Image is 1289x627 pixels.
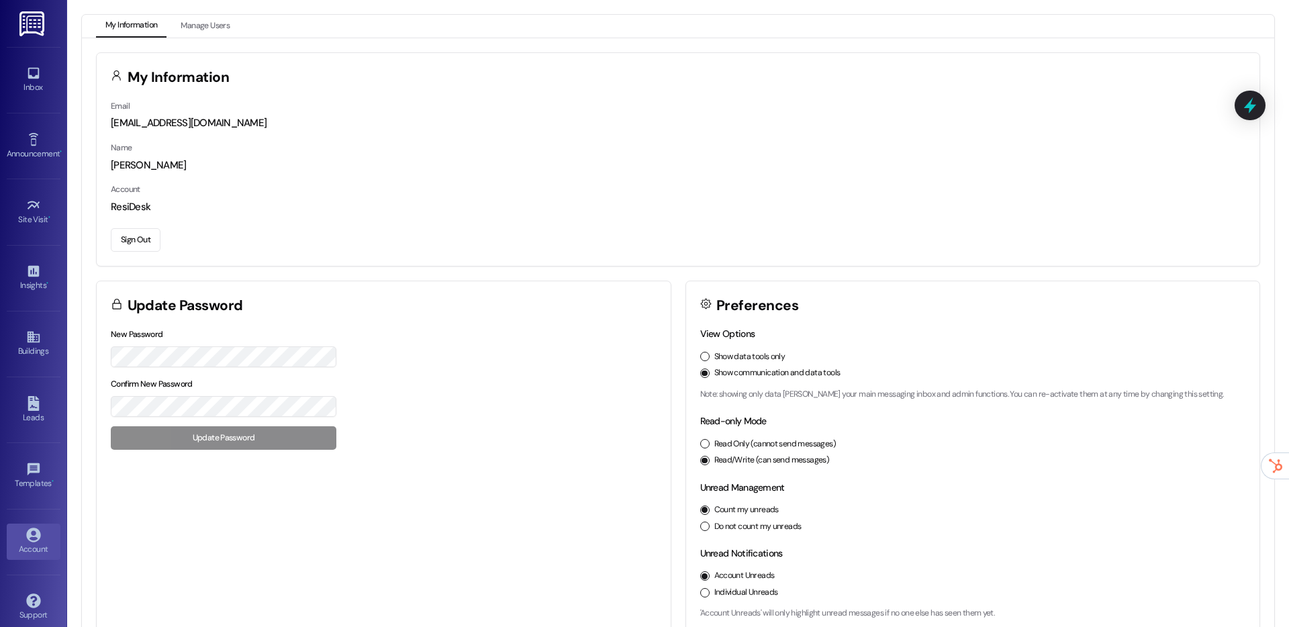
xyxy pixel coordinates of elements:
p: Note: showing only data [PERSON_NAME] your main messaging inbox and admin functions. You can re-a... [700,389,1246,401]
span: • [60,147,62,156]
label: Do not count my unreads [714,521,802,533]
label: View Options [700,328,755,340]
label: Name [111,142,132,153]
button: Sign Out [111,228,160,252]
span: • [52,477,54,486]
h3: My Information [128,70,230,85]
a: Site Visit • [7,194,60,230]
h3: Update Password [128,299,243,313]
span: • [46,279,48,288]
label: Email [111,101,130,111]
img: ResiDesk Logo [19,11,47,36]
label: Read-only Mode [700,415,767,427]
label: Account [111,184,140,195]
label: Read Only (cannot send messages) [714,438,836,450]
a: Inbox [7,62,60,98]
label: Show data tools only [714,351,785,363]
a: Support [7,589,60,626]
div: [EMAIL_ADDRESS][DOMAIN_NAME] [111,116,1245,130]
label: New Password [111,329,163,340]
p: 'Account Unreads' will only highlight unread messages if no one else has seen them yet. [700,608,1246,620]
label: Show communication and data tools [714,367,841,379]
label: Individual Unreads [714,587,778,599]
a: Buildings [7,326,60,362]
label: Account Unreads [714,570,775,582]
label: Confirm New Password [111,379,193,389]
label: Unread Notifications [700,547,783,559]
label: Count my unreads [714,504,779,516]
a: Templates • [7,458,60,494]
div: ResiDesk [111,200,1245,214]
label: Read/Write (can send messages) [714,454,830,467]
button: My Information [96,15,166,38]
a: Leads [7,392,60,428]
a: Account [7,524,60,560]
span: • [48,213,50,222]
button: Manage Users [171,15,239,38]
a: Insights • [7,260,60,296]
div: [PERSON_NAME] [111,158,1245,173]
label: Unread Management [700,481,785,493]
h3: Preferences [716,299,798,313]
